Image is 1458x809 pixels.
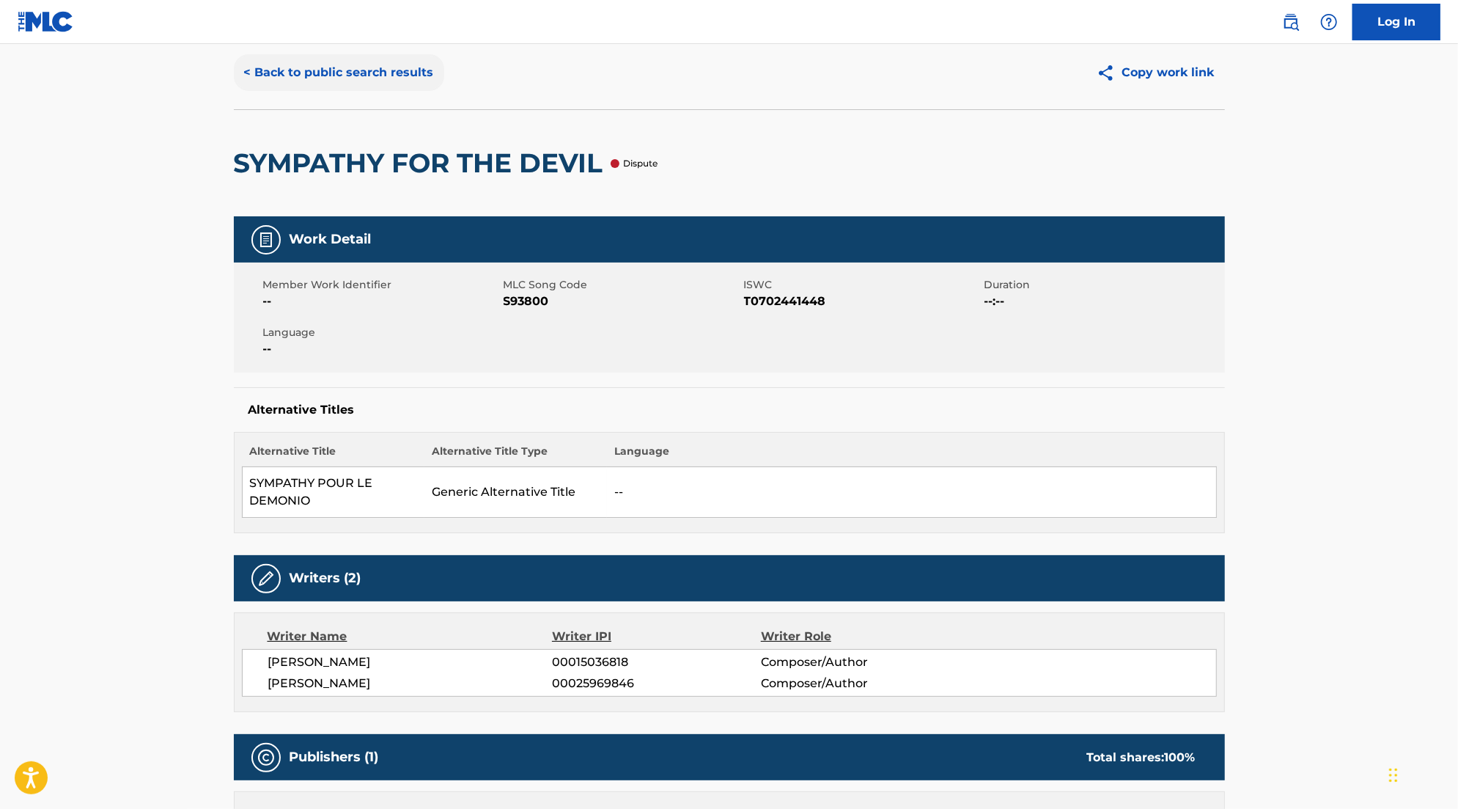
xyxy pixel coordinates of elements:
[1320,13,1338,31] img: help
[984,277,1221,293] span: Duration
[257,570,275,587] img: Writers
[607,467,1216,518] td: --
[290,231,372,248] h5: Work Detail
[1389,753,1398,797] div: Drag
[1352,4,1440,40] a: Log In
[263,293,500,310] span: --
[263,277,500,293] span: Member Work Identifier
[263,325,500,340] span: Language
[18,11,74,32] img: MLC Logo
[552,675,760,692] span: 00025969846
[1087,749,1196,766] div: Total shares:
[268,628,553,645] div: Writer Name
[504,293,740,310] span: S93800
[234,147,611,180] h2: SYMPATHY FOR THE DEVIL
[242,444,424,467] th: Alternative Title
[248,403,1210,417] h5: Alternative Titles
[242,467,424,518] td: SYMPATHY POUR LE DEMONIO
[1282,13,1300,31] img: search
[607,444,1216,467] th: Language
[290,570,361,587] h5: Writers (2)
[1276,7,1306,37] a: Public Search
[624,157,658,170] p: Dispute
[761,654,951,671] span: Composer/Author
[552,628,761,645] div: Writer IPI
[552,654,760,671] span: 00015036818
[504,277,740,293] span: MLC Song Code
[1097,64,1122,82] img: Copy work link
[984,293,1221,310] span: --:--
[761,628,951,645] div: Writer Role
[424,467,607,518] td: Generic Alternative Title
[1165,750,1196,764] span: 100 %
[263,340,500,358] span: --
[234,54,444,91] button: < Back to public search results
[1314,7,1344,37] div: Help
[290,749,379,766] h5: Publishers (1)
[1086,54,1225,91] button: Copy work link
[744,277,981,293] span: ISWC
[744,293,981,310] span: T0702441448
[1385,739,1458,809] iframe: Chat Widget
[268,675,553,692] span: [PERSON_NAME]
[761,675,951,692] span: Composer/Author
[257,231,275,249] img: Work Detail
[268,654,553,671] span: [PERSON_NAME]
[257,749,275,766] img: Publishers
[424,444,607,467] th: Alternative Title Type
